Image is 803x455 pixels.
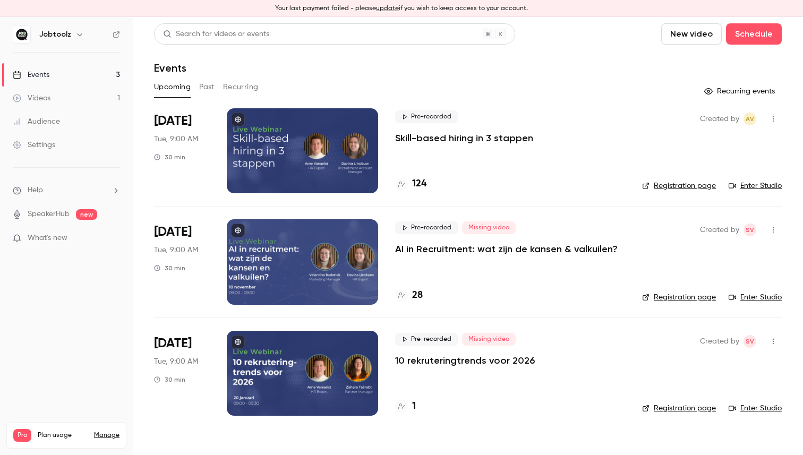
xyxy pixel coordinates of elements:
p: Your last payment failed - please if you wish to keep access to your account. [275,4,528,13]
span: [DATE] [154,113,192,130]
span: Pre-recorded [395,221,458,234]
div: 30 min [154,153,185,161]
a: Registration page [642,292,716,303]
div: Jan 20 Tue, 9:00 AM (Europe/Brussels) [154,331,210,416]
span: Help [28,185,43,196]
span: What's new [28,233,67,244]
a: Registration page [642,181,716,191]
a: Manage [94,431,119,440]
span: SV [746,224,754,236]
div: Nov 18 Tue, 9:00 AM (Europe/Brussels) [154,219,210,304]
div: Audience [13,116,60,127]
span: [DATE] [154,224,192,241]
img: Jobtoolz [13,26,30,43]
button: Upcoming [154,79,191,96]
span: Plan usage [38,431,88,440]
span: [DATE] [154,335,192,352]
button: Schedule [726,23,782,45]
a: SpeakerHub [28,209,70,220]
button: New video [661,23,722,45]
span: Created by [700,113,739,125]
span: Arne Vanaelst [744,113,756,125]
div: 30 min [154,375,185,384]
a: AI in Recruitment: wat zijn de kansen & valkuilen? [395,243,618,255]
span: Created by [700,335,739,348]
span: Simon Vandamme [744,224,756,236]
div: 30 min [154,264,185,272]
div: Videos [13,93,50,104]
span: Tue, 9:00 AM [154,245,198,255]
button: Recurring [223,79,259,96]
span: SV [746,335,754,348]
button: Past [199,79,215,96]
li: help-dropdown-opener [13,185,120,196]
span: Tue, 9:00 AM [154,356,198,367]
div: Oct 21 Tue, 9:00 AM (Europe/Brussels) [154,108,210,193]
span: new [76,209,97,220]
span: Pro [13,429,31,442]
div: Events [13,70,49,80]
h4: 1 [412,399,416,414]
a: Skill-based hiring in 3 stappen [395,132,533,144]
h4: 124 [412,177,426,191]
span: Pre-recorded [395,110,458,123]
a: Enter Studio [729,292,782,303]
span: Simon Vandamme [744,335,756,348]
span: Created by [700,224,739,236]
span: Missing video [462,221,516,234]
h1: Events [154,62,186,74]
a: 1 [395,399,416,414]
span: Missing video [462,333,516,346]
div: Search for videos or events [163,29,269,40]
button: Recurring events [699,83,782,100]
button: update [376,4,399,13]
span: Pre-recorded [395,333,458,346]
a: Enter Studio [729,403,782,414]
div: Settings [13,140,55,150]
a: Enter Studio [729,181,782,191]
a: 124 [395,177,426,191]
a: 28 [395,288,423,303]
h4: 28 [412,288,423,303]
h6: Jobtoolz [39,29,71,40]
a: 10 rekruteringtrends voor 2026 [395,354,535,367]
span: AV [746,113,754,125]
a: Registration page [642,403,716,414]
span: Tue, 9:00 AM [154,134,198,144]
